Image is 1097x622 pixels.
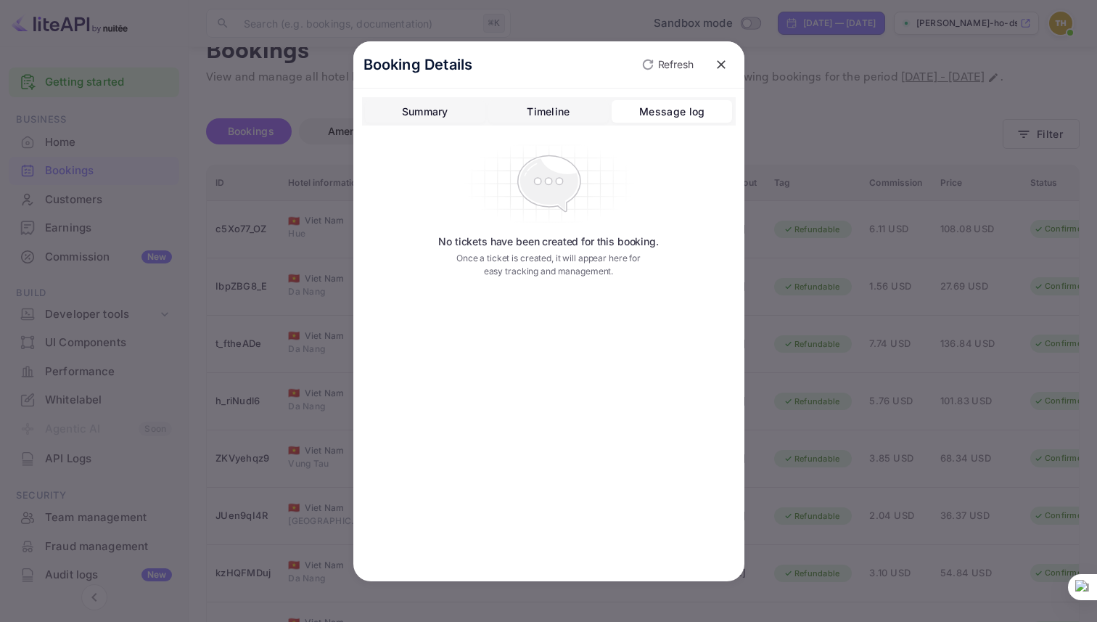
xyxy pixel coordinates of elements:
button: Timeline [488,100,609,123]
p: Once a ticket is created, it will appear here for easy tracking and management. [445,252,651,278]
div: Message log [639,103,704,120]
div: Summary [402,103,448,120]
button: Summary [365,100,485,123]
p: Refresh [658,57,694,72]
button: Refresh [633,53,699,76]
p: No tickets have been created for this booking. [438,234,659,249]
p: Booking Details [363,54,473,75]
button: Message log [612,100,732,123]
div: Timeline [527,103,570,120]
button: close [708,52,734,78]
